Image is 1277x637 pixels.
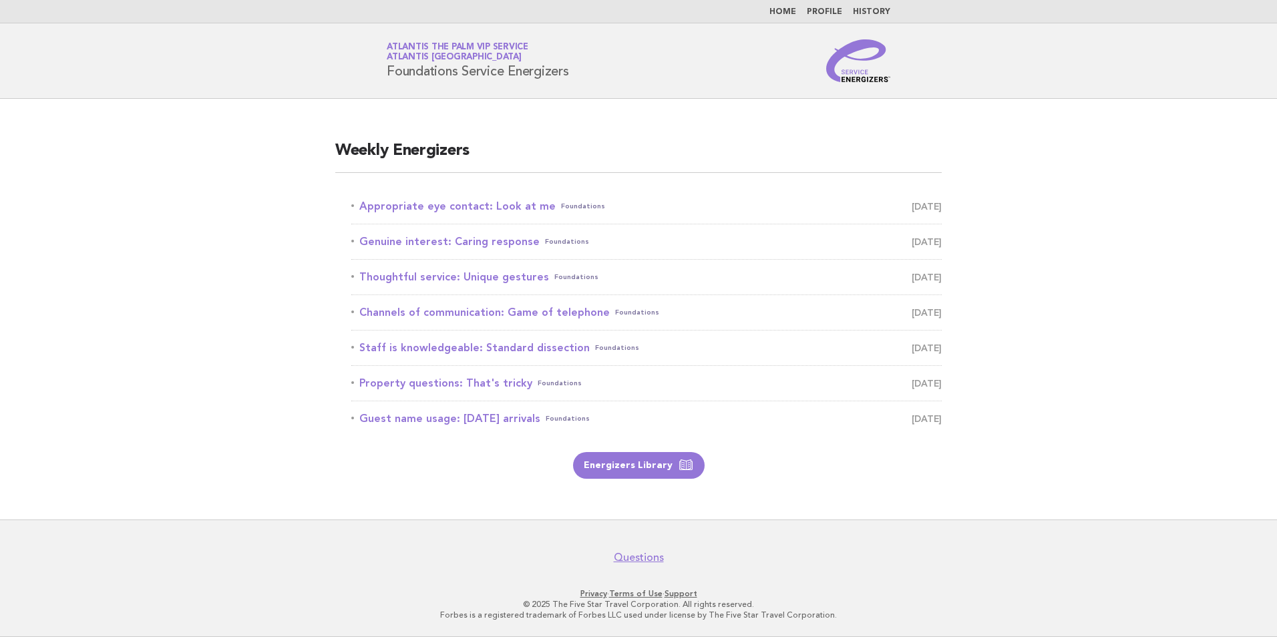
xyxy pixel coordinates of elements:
[387,43,569,78] h1: Foundations Service Energizers
[580,589,607,598] a: Privacy
[595,339,639,357] span: Foundations
[230,599,1047,610] p: © 2025 The Five Star Travel Corporation. All rights reserved.
[769,8,796,16] a: Home
[614,551,664,564] a: Questions
[912,409,942,428] span: [DATE]
[912,303,942,322] span: [DATE]
[230,588,1047,599] p: · ·
[387,43,528,61] a: Atlantis The Palm VIP ServiceAtlantis [GEOGRAPHIC_DATA]
[912,339,942,357] span: [DATE]
[230,610,1047,620] p: Forbes is a registered trademark of Forbes LLC used under license by The Five Star Travel Corpora...
[609,589,663,598] a: Terms of Use
[912,374,942,393] span: [DATE]
[351,374,942,393] a: Property questions: That's trickyFoundations [DATE]
[351,339,942,357] a: Staff is knowledgeable: Standard dissectionFoundations [DATE]
[826,39,890,82] img: Service Energizers
[351,409,942,428] a: Guest name usage: [DATE] arrivalsFoundations [DATE]
[335,140,942,173] h2: Weekly Energizers
[387,53,522,62] span: Atlantis [GEOGRAPHIC_DATA]
[912,197,942,216] span: [DATE]
[665,589,697,598] a: Support
[546,409,590,428] span: Foundations
[351,232,942,251] a: Genuine interest: Caring responseFoundations [DATE]
[538,374,582,393] span: Foundations
[912,232,942,251] span: [DATE]
[351,197,942,216] a: Appropriate eye contact: Look at meFoundations [DATE]
[554,268,598,286] span: Foundations
[573,452,705,479] a: Energizers Library
[545,232,589,251] span: Foundations
[853,8,890,16] a: History
[351,303,942,322] a: Channels of communication: Game of telephoneFoundations [DATE]
[807,8,842,16] a: Profile
[615,303,659,322] span: Foundations
[912,268,942,286] span: [DATE]
[351,268,942,286] a: Thoughtful service: Unique gesturesFoundations [DATE]
[561,197,605,216] span: Foundations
